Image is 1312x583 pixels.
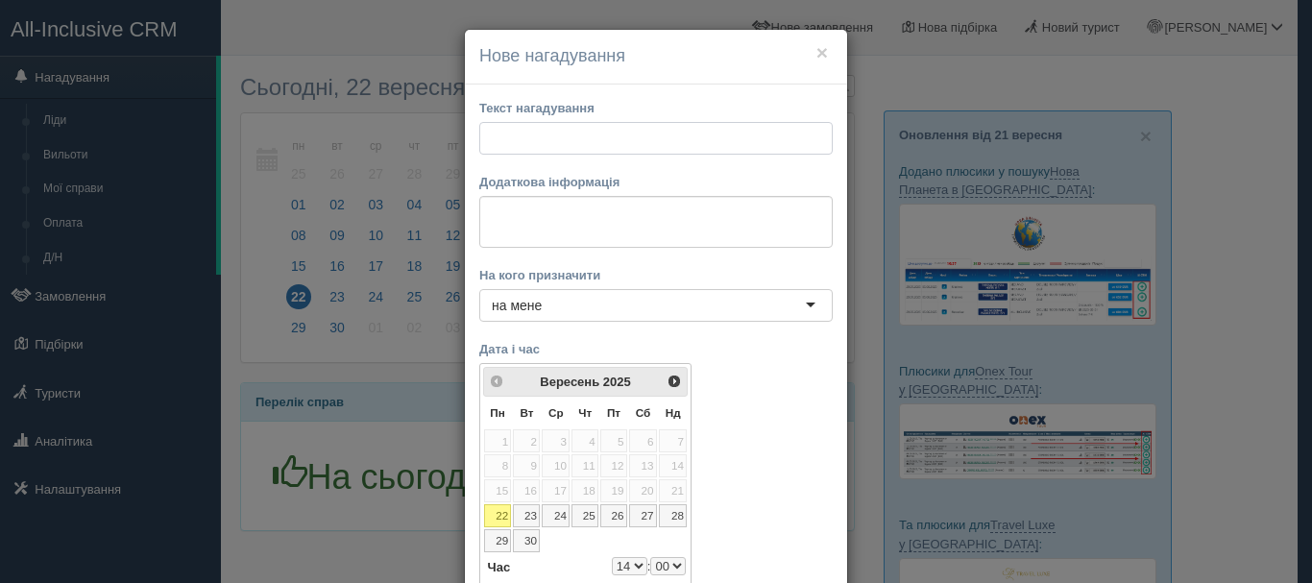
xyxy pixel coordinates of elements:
a: 26 [600,504,627,527]
span: Субота [636,406,651,419]
button: × [816,42,828,62]
a: Наст> [663,370,685,392]
a: 30 [513,529,540,552]
span: Четвер [578,406,592,419]
span: Понеділок [490,406,504,419]
span: Наст> [667,374,682,389]
span: Неділя [666,406,681,419]
dt: Час [483,557,511,577]
label: Дата і час [479,340,833,358]
label: Додаткова інформація [479,173,833,191]
label: На кого призначити [479,266,833,284]
a: 27 [629,504,657,527]
span: Вівторок [520,406,533,419]
a: 24 [542,504,570,527]
label: Текст нагадування [479,99,833,117]
div: на мене [492,296,542,315]
span: 2025 [603,375,631,389]
span: Середа [548,406,564,419]
a: 23 [513,504,540,527]
span: Вересень [540,375,599,389]
h4: Нове нагадування [479,44,833,69]
a: 25 [571,504,598,527]
a: 22 [484,504,512,527]
a: 28 [659,504,688,527]
a: 29 [484,529,512,552]
span: П [607,406,620,419]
